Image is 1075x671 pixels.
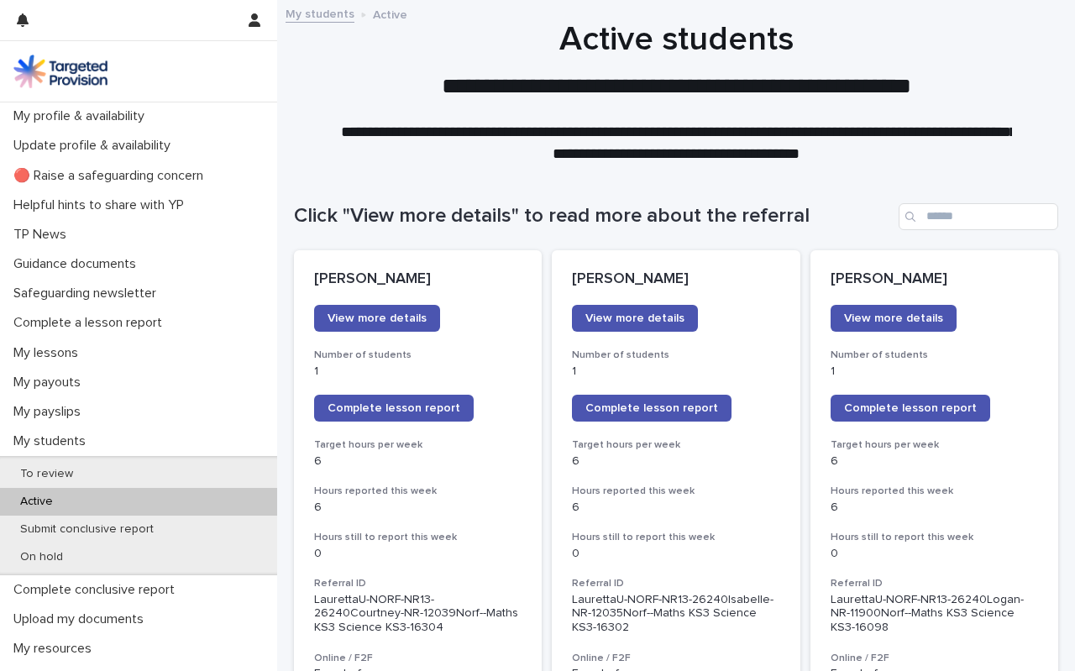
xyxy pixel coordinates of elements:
h3: Number of students [572,349,779,362]
p: LaurettaU-NORF-NR13-26240Courtney-NR-12039Norf--Maths KS3 Science KS3-16304 [314,593,522,635]
p: To review [7,467,87,481]
p: LaurettaU-NORF-NR13-26240Logan-NR-11900Norf--Maths KS3 Science KS3-16098 [831,593,1038,635]
p: My profile & availability [7,108,158,124]
p: 6 [572,454,779,469]
p: [PERSON_NAME] [831,270,1038,289]
h1: Click "View more details" to read more about the referral [294,204,892,228]
p: 0 [831,547,1038,561]
p: Complete a lesson report [7,315,176,331]
h3: Hours still to report this week [572,531,779,544]
span: Complete lesson report [585,402,718,414]
p: Safeguarding newsletter [7,286,170,301]
img: M5nRWzHhSzIhMunXDL62 [13,55,107,88]
h3: Number of students [314,349,522,362]
p: My lessons [7,345,92,361]
p: 0 [572,547,779,561]
p: 6 [831,454,1038,469]
p: Helpful hints to share with YP [7,197,197,213]
p: LaurettaU-NORF-NR13-26240Isabelle-NR-12035Norf--Maths KS3 Science KS3-16302 [572,593,779,635]
p: [PERSON_NAME] [314,270,522,289]
h3: Hours still to report this week [831,531,1038,544]
p: My payouts [7,375,94,391]
p: [PERSON_NAME] [572,270,779,289]
h3: Referral ID [314,577,522,590]
p: Upload my documents [7,611,157,627]
h3: Target hours per week [314,438,522,452]
span: View more details [844,312,943,324]
a: My students [286,3,354,23]
p: Guidance documents [7,256,149,272]
p: 🔴 Raise a safeguarding concern [7,168,217,184]
h3: Referral ID [831,577,1038,590]
span: Complete lesson report [844,402,977,414]
p: 1 [314,364,522,379]
h1: Active students [294,19,1058,60]
p: My payslips [7,404,94,420]
p: 0 [314,547,522,561]
h3: Hours reported this week [314,485,522,498]
a: Complete lesson report [314,395,474,422]
span: View more details [585,312,684,324]
h3: Referral ID [572,577,779,590]
p: My students [7,433,99,449]
h3: Number of students [831,349,1038,362]
p: My resources [7,641,105,657]
h3: Target hours per week [831,438,1038,452]
p: Active [373,4,407,23]
p: 1 [572,364,779,379]
p: 6 [572,501,779,515]
span: Complete lesson report [328,402,460,414]
h3: Target hours per week [572,438,779,452]
h3: Online / F2F [572,652,779,665]
span: View more details [328,312,427,324]
h3: Online / F2F [314,652,522,665]
h3: Hours reported this week [831,485,1038,498]
p: Update profile & availability [7,138,184,154]
p: TP News [7,227,80,243]
a: View more details [831,305,957,332]
p: On hold [7,550,76,564]
p: 6 [314,501,522,515]
input: Search [899,203,1058,230]
p: Active [7,495,66,509]
p: 6 [314,454,522,469]
p: 1 [831,364,1038,379]
h3: Hours still to report this week [314,531,522,544]
a: View more details [572,305,698,332]
a: Complete lesson report [572,395,732,422]
h3: Online / F2F [831,652,1038,665]
a: Complete lesson report [831,395,990,422]
h3: Hours reported this week [572,485,779,498]
p: Submit conclusive report [7,522,167,537]
p: 6 [831,501,1038,515]
p: Complete conclusive report [7,582,188,598]
a: View more details [314,305,440,332]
